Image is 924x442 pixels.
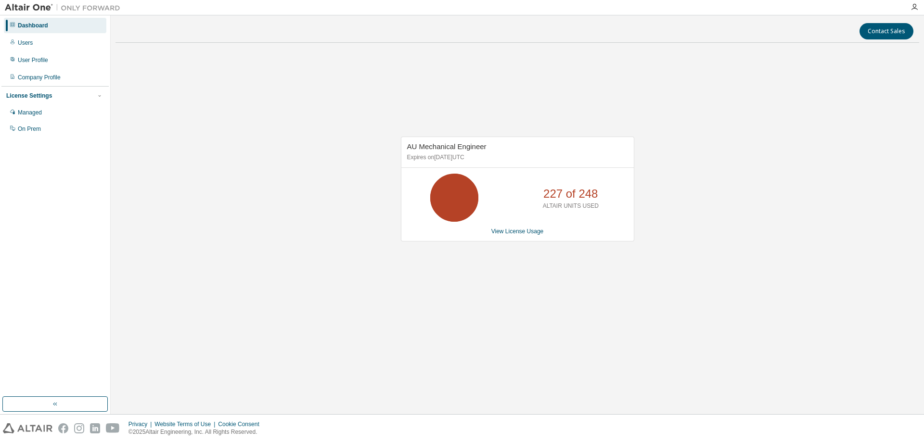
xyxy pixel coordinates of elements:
div: Managed [18,109,42,116]
button: Contact Sales [860,23,913,39]
img: instagram.svg [74,423,84,433]
span: AU Mechanical Engineer [407,142,487,151]
p: © 2025 Altair Engineering, Inc. All Rights Reserved. [128,428,265,436]
a: View License Usage [491,228,544,235]
img: youtube.svg [106,423,120,433]
img: Altair One [5,3,125,13]
div: Website Terms of Use [154,420,218,428]
div: Cookie Consent [218,420,265,428]
div: License Settings [6,92,52,100]
div: Dashboard [18,22,48,29]
div: On Prem [18,125,41,133]
p: Expires on [DATE] UTC [407,153,626,162]
div: Users [18,39,33,47]
div: Company Profile [18,74,61,81]
p: 227 of 248 [543,186,598,202]
p: ALTAIR UNITS USED [543,202,599,210]
div: User Profile [18,56,48,64]
div: Privacy [128,420,154,428]
img: facebook.svg [58,423,68,433]
img: linkedin.svg [90,423,100,433]
img: altair_logo.svg [3,423,52,433]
